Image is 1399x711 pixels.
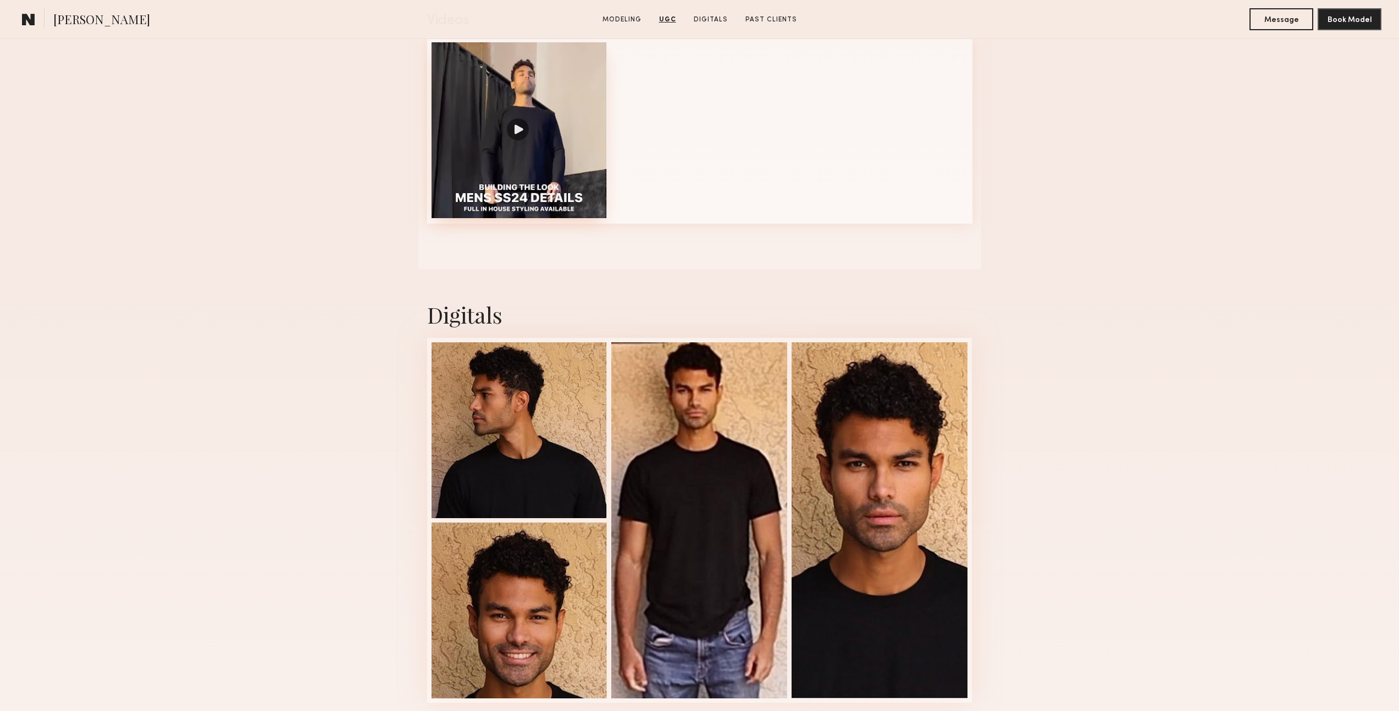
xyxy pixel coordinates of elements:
a: UGC [655,15,681,25]
a: Past Clients [741,15,801,25]
span: [PERSON_NAME] [53,11,150,30]
a: Modeling [598,15,646,25]
button: Book Model [1318,8,1381,30]
div: Digitals [427,300,972,329]
a: Book Model [1318,14,1381,24]
button: Message [1249,8,1313,30]
a: Digitals [689,15,732,25]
